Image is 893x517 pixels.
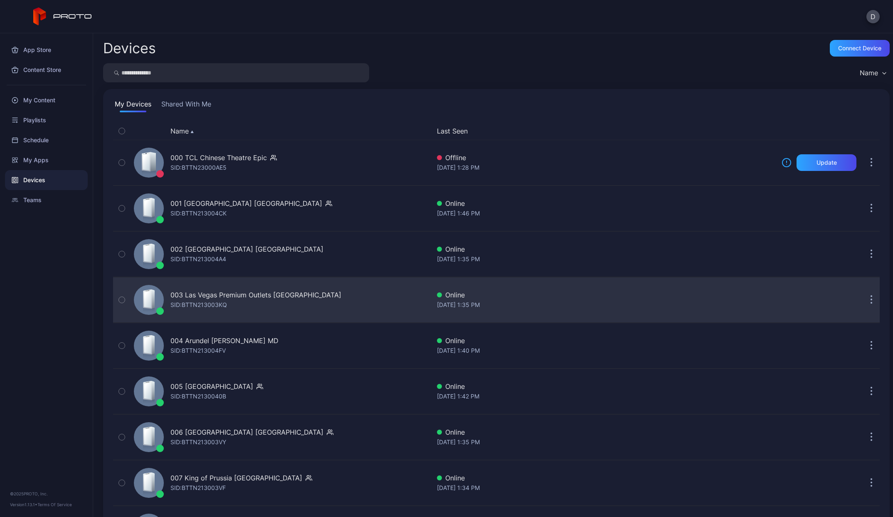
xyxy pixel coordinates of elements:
div: Online [437,336,775,346]
div: Update [817,159,837,166]
a: Terms Of Service [37,502,72,507]
div: [DATE] 1:46 PM [437,208,775,218]
h2: Devices [103,41,156,56]
div: Options [863,126,880,136]
div: 007 King of Prussia [GEOGRAPHIC_DATA] [170,473,302,483]
div: SID: BTTN213003KQ [170,300,227,310]
div: Offline [437,153,775,163]
a: My Content [5,90,88,110]
div: 003 Las Vegas Premium Outlets [GEOGRAPHIC_DATA] [170,290,341,300]
div: Update Device [778,126,853,136]
button: Update [797,154,856,171]
div: [DATE] 1:28 PM [437,163,775,173]
div: Online [437,198,775,208]
div: SID: BTTN23000AE5 [170,163,227,173]
button: My Devices [113,99,153,112]
button: Last Seen [437,126,772,136]
div: Online [437,244,775,254]
a: My Apps [5,150,88,170]
div: 000 TCL Chinese Theatre Epic [170,153,267,163]
button: Name [856,63,890,82]
div: 002 [GEOGRAPHIC_DATA] [GEOGRAPHIC_DATA] [170,244,323,254]
div: 006 [GEOGRAPHIC_DATA] [GEOGRAPHIC_DATA] [170,427,323,437]
div: Name [860,69,878,77]
div: 004 Arundel [PERSON_NAME] MD [170,336,279,346]
div: [DATE] 1:40 PM [437,346,775,356]
div: © 2025 PROTO, Inc. [10,490,83,497]
div: Online [437,290,775,300]
div: 001 [GEOGRAPHIC_DATA] [GEOGRAPHIC_DATA] [170,198,322,208]
div: SID: BTTN213004CK [170,208,227,218]
div: [DATE] 1:35 PM [437,300,775,310]
button: D [866,10,880,23]
div: [DATE] 1:35 PM [437,254,775,264]
a: App Store [5,40,88,60]
button: Shared With Me [160,99,213,112]
div: Online [437,381,775,391]
div: SID: BTTN213003VF [170,483,226,493]
a: Teams [5,190,88,210]
div: Online [437,473,775,483]
div: SID: BTTN213003VY [170,437,226,447]
div: [DATE] 1:34 PM [437,483,775,493]
div: Connect device [838,45,881,52]
a: Content Store [5,60,88,80]
button: Connect device [830,40,890,57]
a: Schedule [5,130,88,150]
div: [DATE] 1:35 PM [437,437,775,447]
a: Devices [5,170,88,190]
div: SID: BTTN213004A4 [170,254,226,264]
div: 005 [GEOGRAPHIC_DATA] [170,381,253,391]
button: Name [170,126,194,136]
div: SID: BTTN2130040B [170,391,226,401]
a: Playlists [5,110,88,130]
div: SID: BTTN213004FV [170,346,226,356]
span: Version 1.13.1 • [10,502,37,507]
div: Online [437,427,775,437]
div: [DATE] 1:42 PM [437,391,775,401]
